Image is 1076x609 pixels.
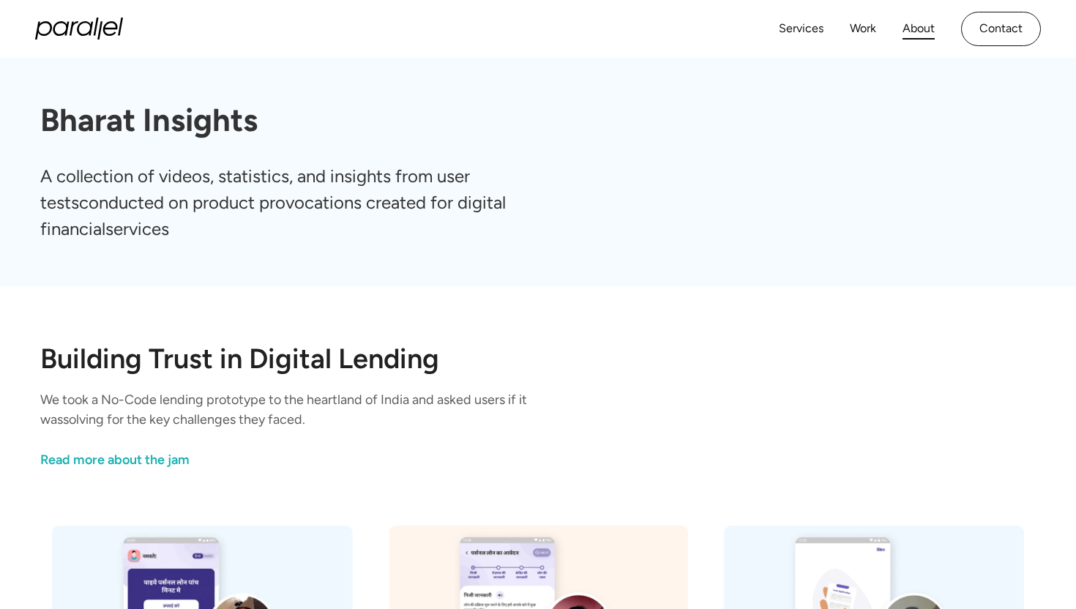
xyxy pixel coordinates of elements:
[779,18,823,40] a: Services
[40,345,1036,373] h2: Building Trust in Digital Lending
[40,102,1036,140] h1: Bharat Insights
[35,18,123,40] a: home
[961,12,1041,46] a: Contact
[903,18,935,40] a: About
[40,450,190,470] div: Read more about the jam
[850,18,876,40] a: Work
[40,163,563,242] p: A collection of videos, statistics, and insights from user testsconducted on product provocations...
[40,450,588,470] a: link
[40,390,588,430] p: We took a No-Code lending prototype to the heartland of India and asked users if it wassolving fo...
